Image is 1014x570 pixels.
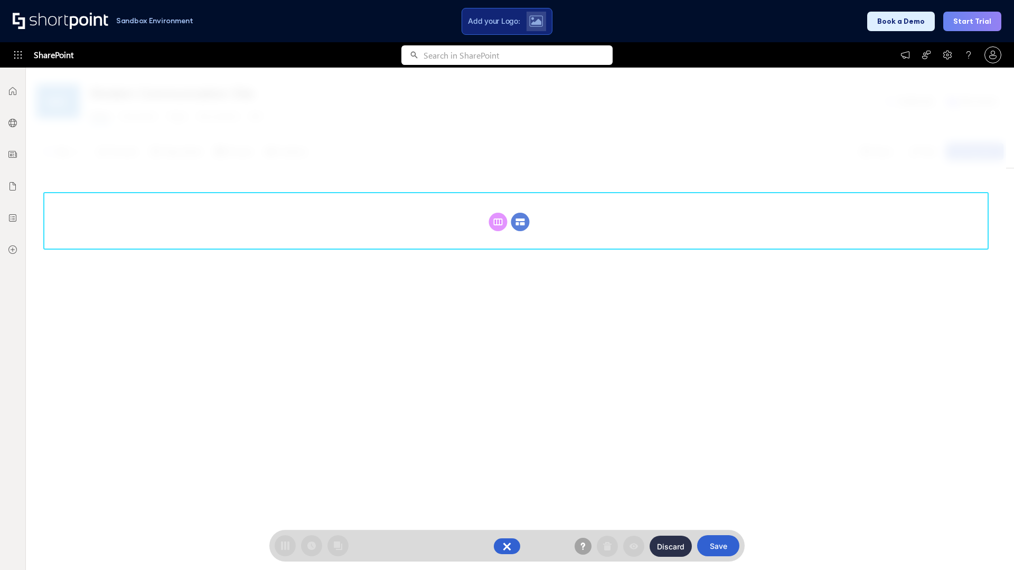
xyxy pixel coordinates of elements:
span: Add your Logo: [468,16,520,26]
h1: Sandbox Environment [116,18,193,24]
button: Save [697,535,739,556]
img: Upload logo [529,15,543,27]
button: Start Trial [943,12,1001,31]
button: Book a Demo [867,12,935,31]
button: Discard [650,536,692,557]
span: SharePoint [34,42,73,68]
input: Search in SharePoint [424,45,613,65]
iframe: Chat Widget [961,519,1014,570]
